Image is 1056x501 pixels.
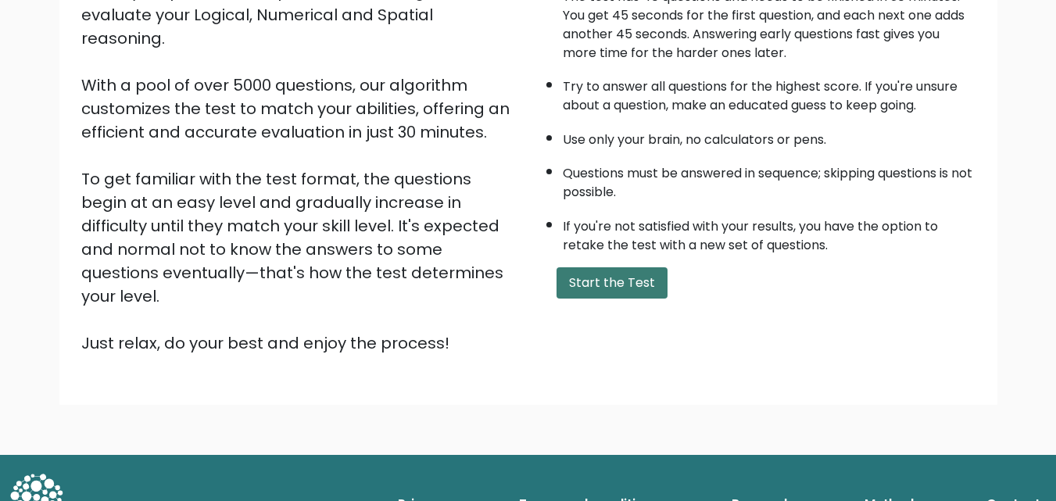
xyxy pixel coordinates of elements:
li: Use only your brain, no calculators or pens. [563,123,975,149]
li: Try to answer all questions for the highest score. If you're unsure about a question, make an edu... [563,70,975,115]
li: Questions must be answered in sequence; skipping questions is not possible. [563,156,975,202]
li: If you're not satisfied with your results, you have the option to retake the test with a new set ... [563,209,975,255]
button: Start the Test [557,267,668,299]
